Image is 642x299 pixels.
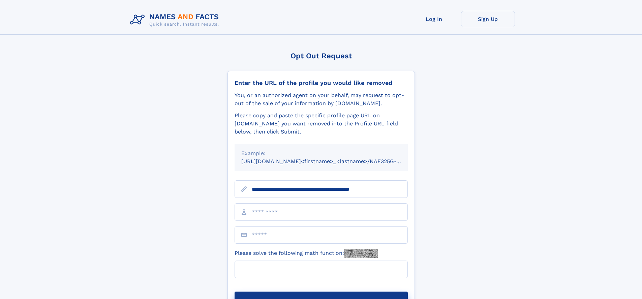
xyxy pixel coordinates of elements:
label: Please solve the following math function: [235,249,378,258]
div: Example: [241,149,401,157]
div: You, or an authorized agent on your behalf, may request to opt-out of the sale of your informatio... [235,91,408,108]
small: [URL][DOMAIN_NAME]<firstname>_<lastname>/NAF325G-xxxxxxxx [241,158,421,165]
img: Logo Names and Facts [127,11,224,29]
a: Sign Up [461,11,515,27]
div: Enter the URL of the profile you would like removed [235,79,408,87]
a: Log In [407,11,461,27]
div: Opt Out Request [227,52,415,60]
div: Please copy and paste the specific profile page URL on [DOMAIN_NAME] you want removed into the Pr... [235,112,408,136]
